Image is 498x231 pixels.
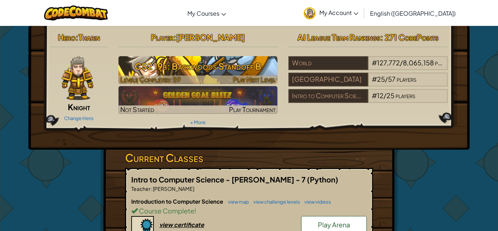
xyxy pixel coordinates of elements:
a: view challenge levels [250,199,300,205]
div: [GEOGRAPHIC_DATA] [288,73,368,86]
span: 12 [377,91,384,100]
span: [PERSON_NAME] [152,185,194,192]
span: / [385,75,388,83]
span: : [75,32,78,42]
a: view map [224,199,249,205]
img: knight-pose.png [62,56,94,100]
span: # [372,91,377,100]
a: view videos [301,199,331,205]
img: CodeCombat logo [44,5,108,20]
img: avatar [304,7,316,19]
span: Intro to Computer Science - [PERSON_NAME] - 7 [131,175,307,184]
a: My Courses [184,3,230,23]
span: Course Complete [138,207,194,215]
span: Not Started [120,105,154,113]
span: My Account [319,9,358,16]
span: players [435,58,455,67]
span: / [384,91,386,100]
span: 25 [386,91,394,100]
div: World [288,56,368,70]
span: Teacher [131,185,151,192]
span: (Python) [307,175,338,184]
span: Introduction to Computer Science [131,198,224,205]
span: Play Tournament [229,105,276,113]
a: [GEOGRAPHIC_DATA]#25/57players [288,80,448,88]
a: Change Hero [64,115,94,121]
div: Intro to Computer Science - [PERSON_NAME] - 7 [288,89,368,103]
span: Levels Completed: 59 [120,75,181,84]
span: ! [194,207,196,215]
a: view certificate [131,221,204,228]
span: # [372,58,377,67]
span: # [372,75,377,83]
h3: CS2 19b: Backwoods Standoff B [118,58,278,74]
a: Play Next Level [118,56,278,84]
span: / [400,58,403,67]
span: Play Arena [318,220,350,229]
div: view certificate [159,221,204,228]
span: My Courses [187,9,219,17]
span: Player [151,32,173,42]
img: CS2 19b: Backwoods Standoff B [118,56,278,84]
span: 57 [388,75,396,83]
span: 127,772 [377,58,400,67]
span: players [397,75,416,83]
span: AI League Team Rankings [297,32,380,42]
a: My Account [300,1,362,24]
span: Knight [68,102,90,112]
a: Not StartedPlay Tournament [118,86,278,114]
a: + More [190,119,206,125]
span: : [173,32,176,42]
span: Tharin [78,32,100,42]
a: Intro to Computer Science - [PERSON_NAME] - 7#12/25players [288,96,448,104]
span: Hero [58,32,75,42]
span: 25 [377,75,385,83]
span: : [151,185,152,192]
img: Golden Goal [118,86,278,114]
span: : 271 CodePoints [380,32,439,42]
h3: Current Classes [125,150,373,166]
span: [PERSON_NAME] [176,32,245,42]
a: English ([GEOGRAPHIC_DATA]) [366,3,459,23]
span: 8,065,158 [403,58,434,67]
a: World#127,772/8,065,158players [288,63,448,72]
span: English ([GEOGRAPHIC_DATA]) [370,9,456,17]
span: players [396,91,415,100]
span: Play Next Level [233,75,276,84]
